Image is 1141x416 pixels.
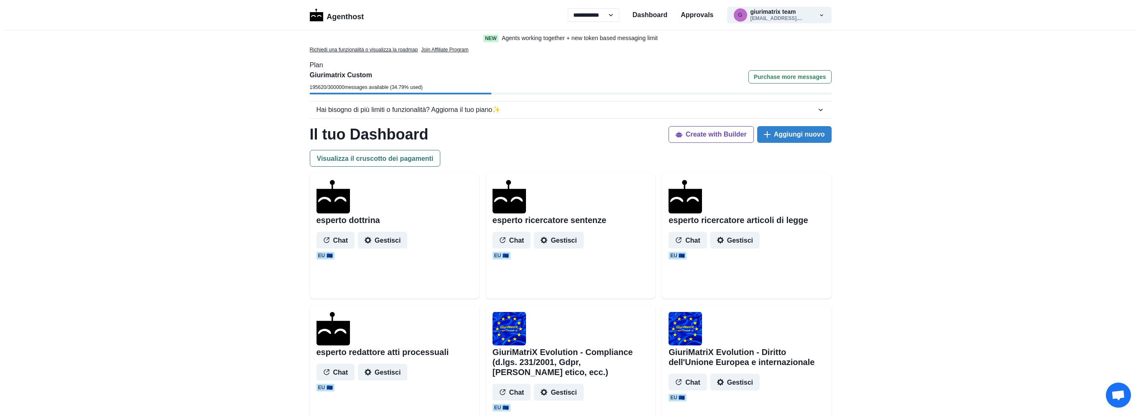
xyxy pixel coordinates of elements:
h2: GiuriMatriX Evolution - Compliance (d.lgs. 231/2001, Gdpr, [PERSON_NAME] etico, ecc.) [493,347,648,377]
button: Chat [317,232,355,249]
p: Giurimatrix Custom [310,70,423,80]
img: Logo [310,9,324,21]
p: Agents working together + new token based messaging limit [502,34,658,43]
button: Chat [493,232,531,249]
button: giurimatrix@gmail.comgiurimatrix team[EMAIL_ADDRESS].... [727,7,832,23]
p: 195620 / 300000 messages available ( 34.79 % used) [310,84,423,91]
div: Hai bisogno di più limiti o funzionalità? Aggiorna il tuo piano ✨ [317,105,817,115]
img: agenthostmascotdark.ico [317,180,350,213]
a: Purchase more messages [748,70,832,93]
a: Dashboard [633,10,668,20]
img: user%2F1706%2Fc69140c4-d187-40b2-8d31-27057e89bcfe [493,312,526,345]
button: Chat [669,374,707,391]
button: Purchase more messages [748,70,832,84]
p: Plan [310,60,832,70]
button: Chat [317,364,355,380]
span: EU 🇪🇺 [317,252,334,259]
span: EU 🇪🇺 [493,252,511,259]
button: Aggiungi nuovo [757,126,832,143]
h1: Il tuo Dashboard [310,125,429,143]
span: EU 🇪🇺 [669,252,687,259]
a: Join Affiliate Program [421,46,468,53]
button: Gestisci [534,384,583,401]
button: Visualizza il cruscotto dei pagamenti [310,150,441,167]
button: Gestisci [358,232,407,249]
a: Approvals [681,10,713,20]
a: LogoAgenthost [310,8,364,23]
button: Create with Builder [669,126,754,143]
button: Chat [669,232,707,249]
h2: esperto dottrina [317,215,380,225]
h2: esperto ricercatore sentenze [493,215,606,225]
button: Gestisci [534,232,583,249]
button: Gestisci [358,364,407,380]
span: EU 🇪🇺 [317,384,334,391]
div: Aprire la chat [1106,383,1131,408]
h2: esperto ricercatore articoli di legge [669,215,808,225]
p: Agenthost [327,8,364,23]
img: agenthostmascotdark.ico [493,180,526,213]
button: Gestisci [710,374,760,391]
a: NewAgents working together + new token based messaging limit [466,34,676,43]
button: Hai bisogno di più limiti o funzionalità? Aggiorna il tuo piano✨ [310,101,832,118]
button: Chat [493,384,531,401]
span: EU 🇪🇺 [669,394,687,401]
a: Richiedi una funzionalità o visualizza la roadmap [310,46,418,53]
h2: esperto redattore atti processuali [317,347,449,357]
img: agenthostmascotdark.ico [669,180,702,213]
span: New [483,35,498,42]
span: EU 🇪🇺 [493,404,511,411]
button: Gestisci [710,232,760,249]
img: user%2F1706%2F7dea465f-1924-49cc-a643-3e1d40af1abd [669,312,702,345]
h2: GiuriMatriX Evolution - Diritto dell'Unione Europea e internazionale [669,347,824,367]
img: agenthostmascotdark.ico [317,312,350,345]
